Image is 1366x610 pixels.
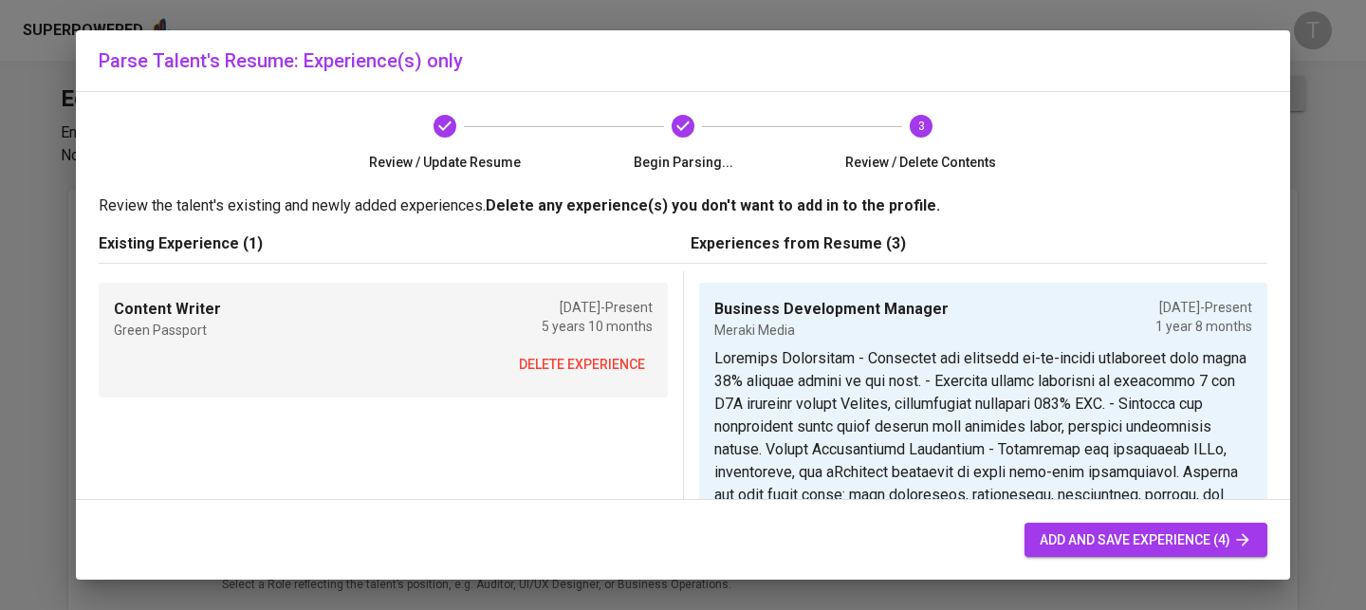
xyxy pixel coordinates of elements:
[714,321,949,340] p: Meraki Media
[334,153,557,172] span: Review / Update Resume
[1040,528,1252,552] span: add and save experience (4)
[114,321,221,340] p: Green Passport
[714,298,949,321] p: Business Development Manager
[691,232,1267,255] p: Experiences from Resume (3)
[1155,298,1252,317] p: [DATE] - Present
[1155,317,1252,336] p: 1 year 8 months
[809,153,1032,172] span: Review / Delete Contents
[511,347,653,382] button: delete experience
[99,46,1267,76] h6: Parse Talent's Resume: Experience(s) only
[917,120,924,133] text: 3
[1024,523,1267,558] button: add and save experience (4)
[486,196,940,214] b: Delete any experience(s) you don't want to add in to the profile.
[99,232,675,255] p: Existing Experience (1)
[542,298,653,317] p: [DATE] - Present
[542,317,653,336] p: 5 years 10 months
[114,298,221,321] p: Content Writer
[572,153,795,172] span: Begin Parsing...
[519,353,645,377] span: delete experience
[99,194,1267,217] p: Review the talent's existing and newly added experiences.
